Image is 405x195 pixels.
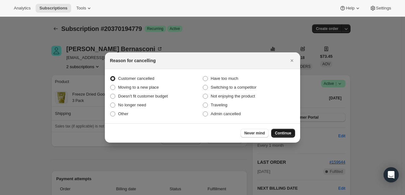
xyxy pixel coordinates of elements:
span: Admin cancelled [211,111,241,116]
button: Never mind [241,129,269,138]
span: Switching to a competitor [211,85,256,90]
span: Doesn't fit customer budget [118,94,168,98]
span: Moving to a new place [118,85,159,90]
button: Close [288,56,296,65]
span: Other [118,111,128,116]
span: Customer cancelled [118,76,154,81]
span: Not enjoying the product [211,94,255,98]
button: Subscriptions [36,4,71,13]
button: Settings [366,4,395,13]
span: Help [346,6,354,11]
button: Help [336,4,364,13]
span: Traveling [211,103,227,107]
span: Never mind [244,131,265,136]
span: Settings [376,6,391,11]
button: Continue [271,129,295,138]
button: Analytics [10,4,34,13]
span: Subscriptions [39,6,67,11]
span: No longer need [118,103,146,107]
button: Tools [72,4,96,13]
span: Analytics [14,6,31,11]
h2: Reason for cancelling [110,57,156,64]
span: Continue [275,131,291,136]
div: Open Intercom Messenger [384,167,399,182]
span: Have too much [211,76,238,81]
span: Tools [76,6,86,11]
